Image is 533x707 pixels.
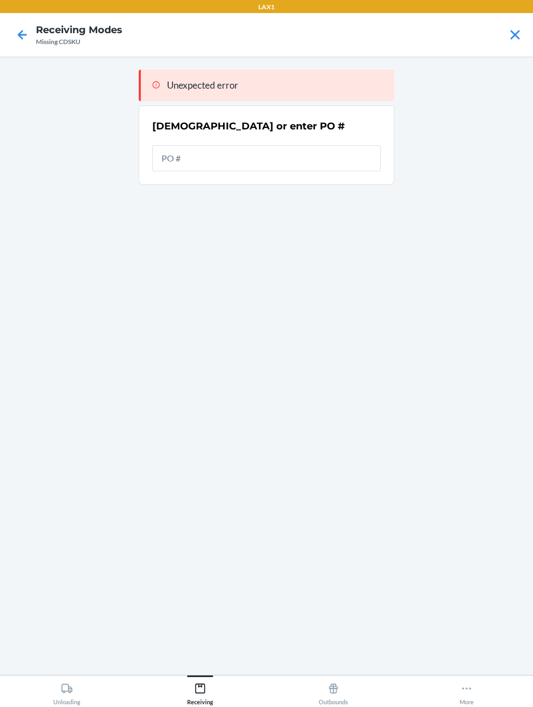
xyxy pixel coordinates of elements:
input: PO # [152,145,381,171]
button: Receiving [133,675,266,705]
h2: [DEMOGRAPHIC_DATA] or enter PO # [152,119,345,133]
p: LAX1 [258,2,275,12]
h4: Receiving Modes [36,23,122,37]
div: Receiving [187,678,213,705]
button: Outbounds [266,675,400,705]
div: Outbounds [319,678,348,705]
button: More [400,675,533,705]
div: More [460,678,474,705]
span: Unexpected error [167,79,238,91]
div: Unloading [53,678,80,705]
div: Missing CDSKU [36,37,122,47]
